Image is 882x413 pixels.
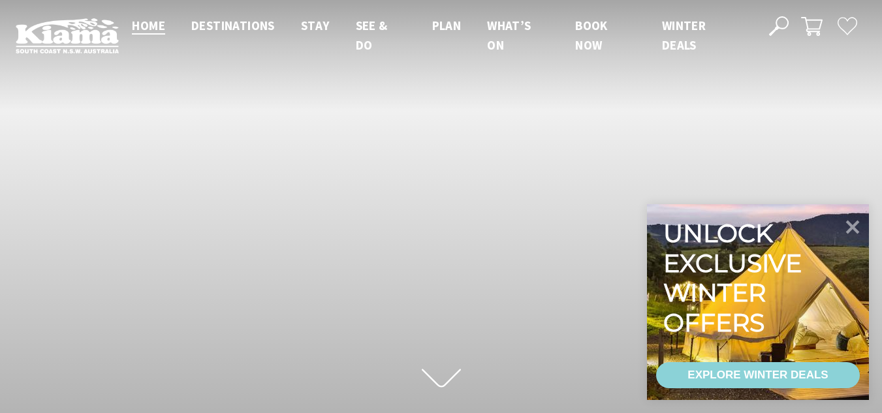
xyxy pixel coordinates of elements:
div: EXPLORE WINTER DEALS [687,362,828,388]
a: EXPLORE WINTER DEALS [656,362,860,388]
span: Home [132,18,165,33]
nav: Main Menu [119,16,754,55]
span: Book now [575,18,608,53]
span: Destinations [191,18,275,33]
span: Plan [432,18,462,33]
span: Stay [301,18,330,33]
div: Unlock exclusive winter offers [663,219,808,337]
img: Kiama Logo [16,18,119,54]
span: Winter Deals [662,18,706,53]
span: See & Do [356,18,388,53]
span: What’s On [487,18,531,53]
